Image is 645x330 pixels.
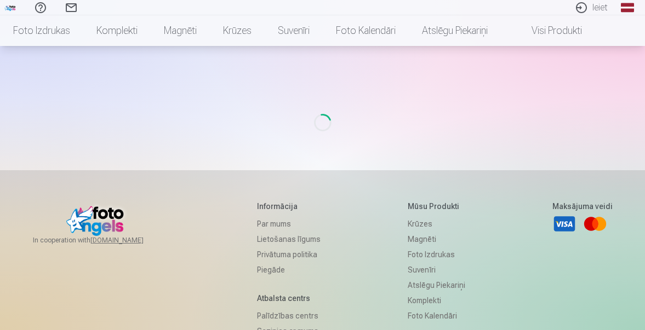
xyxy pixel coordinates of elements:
h5: Mūsu produkti [408,201,465,212]
a: Lietošanas līgums [257,231,321,247]
a: Magnēti [408,231,465,247]
h5: Maksājuma veidi [552,201,613,212]
a: Palīdzības centrs [257,308,321,323]
a: Visi produkti [501,15,595,46]
a: [DOMAIN_NAME] [90,236,170,245]
a: Suvenīri [265,15,323,46]
a: Foto kalendāri [408,308,465,323]
a: Suvenīri [408,262,465,277]
a: Foto kalendāri [323,15,409,46]
a: Piegāde [257,262,321,277]
a: Visa [552,212,576,236]
a: Par mums [257,216,321,231]
a: Magnēti [151,15,210,46]
h5: Atbalsta centrs [257,293,321,304]
h5: Informācija [257,201,321,212]
a: Krūzes [408,216,465,231]
a: Komplekti [408,293,465,308]
a: Komplekti [83,15,151,46]
img: /fa1 [4,4,16,11]
a: Atslēgu piekariņi [409,15,501,46]
a: Krūzes [210,15,265,46]
a: Atslēgu piekariņi [408,277,465,293]
a: Foto izdrukas [408,247,465,262]
a: Privātuma politika [257,247,321,262]
span: In cooperation with [33,236,170,245]
a: Mastercard [583,212,607,236]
